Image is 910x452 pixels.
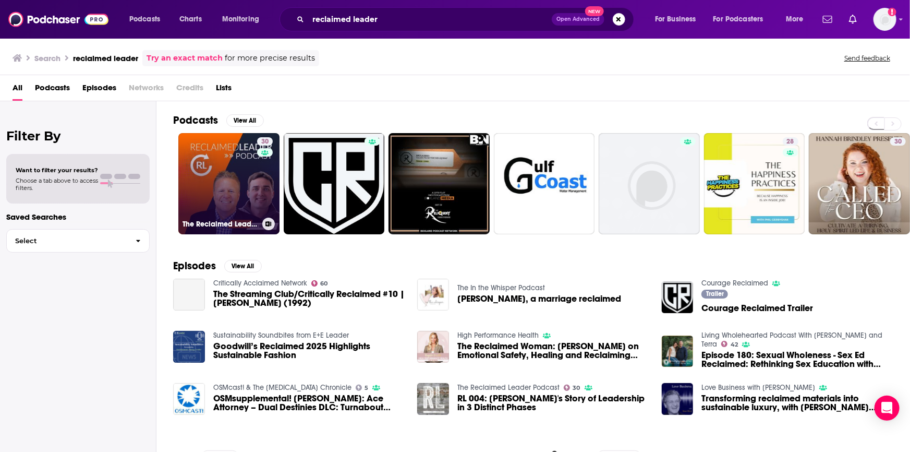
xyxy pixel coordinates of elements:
h2: Filter By [6,128,150,144]
a: The Reclaimed Leader Podcast [457,383,560,392]
span: The Streaming Club/Critically Reclaimed #10 | [PERSON_NAME] (1992) [213,290,405,307]
span: 5 [365,386,368,390]
img: Podchaser - Follow, Share and Rate Podcasts [8,9,108,29]
span: For Podcasters [713,12,763,27]
button: Open AdvancedNew [552,13,604,26]
a: PodcastsView All [173,114,264,127]
div: Search podcasts, credits, & more... [289,7,644,31]
a: The In the Whisper Podcast [457,283,545,292]
a: 28 [704,133,805,234]
img: Goodwill’s Reclaimed 2025 Highlights Sustainable Fashion [173,331,205,363]
a: Charts [173,11,208,28]
a: The Reclaimed Woman: Dr Kelly Brogan on Emotional Safety, Healing and Reclaiming Your Power [457,342,649,360]
a: The Streaming Club/Critically Reclaimed #10 | Malcolm X (1992) [213,290,405,307]
span: The Reclaimed Woman: [PERSON_NAME] on Emotional Safety, Healing and Reclaiming Your Power [457,342,649,360]
a: Transforming reclaimed materials into sustainable luxury, with Kresse Wesling CBE [701,394,893,412]
span: For Business [655,12,696,27]
a: 30 [890,137,906,146]
a: The Streaming Club/Critically Reclaimed #10 | Malcolm X (1992) [173,279,205,311]
span: Choose a tab above to access filters. [16,177,98,192]
span: OSMsupplemental! [PERSON_NAME]: Ace Attorney – Dual Destinies DLC: Turnabout Reclaimed [DATE] [213,394,405,412]
span: Episode 180: Sexual Wholeness - Sex Ed Reclaimed: Rethinking Sex Education with [PERSON_NAME] [701,351,893,368]
span: RL 004: [PERSON_NAME]'s Story of Leadership in 3 Distinct Phases [457,394,649,412]
span: Charts [179,12,202,27]
button: View All [224,260,262,272]
a: RL 004: Jesse's Story of Leadership in 3 Distinct Phases [457,394,649,412]
a: Living Wholehearted Podcast With Jeff and Terra [701,331,882,349]
img: RL 004: Jesse's Story of Leadership in 3 Distinct Phases [417,383,449,415]
img: Episode 180: Sexual Wholeness - Sex Ed Reclaimed: Rethinking Sex Education with Kristen Miele [662,336,694,367]
h3: Search [34,53,60,63]
a: Courage Reclaimed Trailer [662,281,694,313]
a: Podcasts [35,79,70,101]
span: Open Advanced [556,17,600,22]
a: High Performance Health [457,331,539,340]
a: EpisodesView All [173,259,262,272]
span: Select [7,237,127,244]
span: 30 [261,137,269,147]
a: Love Business with Alan Wick [701,383,815,392]
a: Episodes [82,79,116,101]
button: open menu [122,11,174,28]
a: 42 [721,341,738,347]
a: Show notifications dropdown [819,10,836,28]
h2: Episodes [173,259,216,272]
a: OSMsupplemental! Phoenix Wright: Ace Attorney – Dual Destinies DLC: Turnabout Reclaimed 12-30-2013 [213,394,405,412]
button: View All [226,114,264,127]
span: Podcasts [129,12,160,27]
span: Logged in as BenLaurro [873,8,896,31]
h3: The Reclaimed Leader Podcast [183,220,258,229]
span: 30 [573,386,580,390]
a: All [13,79,22,101]
a: Courage Reclaimed Trailer [701,304,813,313]
a: Goodwill’s Reclaimed 2025 Highlights Sustainable Fashion [213,342,405,360]
a: 28 [783,137,798,146]
button: Select [6,229,150,253]
img: Stephanie Broersma, a marriage reclaimed [417,279,449,311]
img: OSMsupplemental! Phoenix Wright: Ace Attorney – Dual Destinies DLC: Turnabout Reclaimed 12-30-2013 [173,383,205,415]
p: Saved Searches [6,212,150,222]
a: 30The Reclaimed Leader Podcast [178,133,280,234]
button: open menu [648,11,709,28]
button: Send feedback [841,54,893,63]
input: Search podcasts, credits, & more... [308,11,552,28]
img: The Reclaimed Woman: Dr Kelly Brogan on Emotional Safety, Healing and Reclaiming Your Power [417,331,449,363]
button: open menu [215,11,273,28]
button: open menu [779,11,817,28]
a: Sustainability Soundbites from E+E Leader [213,331,349,340]
a: 60 [311,280,328,287]
a: OSMcast! & The Carbuncle Chronicle [213,383,351,392]
span: Credits [176,79,203,101]
a: Episode 180: Sexual Wholeness - Sex Ed Reclaimed: Rethinking Sex Education with Kristen Miele [701,351,893,368]
span: Networks [129,79,164,101]
span: 60 [320,281,327,286]
a: Try an exact match [147,52,223,64]
a: Critically Acclaimed Network [213,279,307,288]
span: 30 [894,137,902,147]
a: 30 [809,133,910,234]
span: Transforming reclaimed materials into sustainable luxury, with [PERSON_NAME] [PERSON_NAME] CBE [701,394,893,412]
h2: Podcasts [173,114,218,127]
img: User Profile [873,8,896,31]
a: 30 [564,385,580,391]
button: Show profile menu [873,8,896,31]
span: [PERSON_NAME], a marriage reclaimed [457,294,621,303]
span: 28 [787,137,794,147]
span: More [786,12,804,27]
span: Want to filter your results? [16,166,98,174]
img: Transforming reclaimed materials into sustainable luxury, with Kresse Wesling CBE [662,383,694,415]
a: Lists [216,79,232,101]
span: New [585,6,604,16]
span: Trailer [706,291,724,297]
